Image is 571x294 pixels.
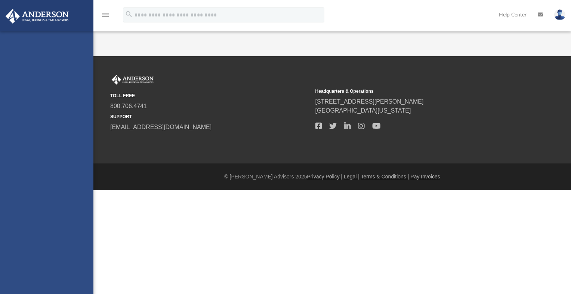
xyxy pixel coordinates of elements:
a: [GEOGRAPHIC_DATA][US_STATE] [315,107,411,114]
a: Privacy Policy | [307,174,343,180]
a: [STREET_ADDRESS][PERSON_NAME] [315,98,424,105]
img: User Pic [554,9,565,20]
i: search [125,10,133,18]
a: 800.706.4741 [110,103,147,109]
img: Anderson Advisors Platinum Portal [110,75,155,85]
a: Legal | [344,174,359,180]
small: Headquarters & Operations [315,88,515,95]
a: menu [101,14,110,19]
small: SUPPORT [110,113,310,120]
a: Terms & Conditions | [361,174,409,180]
a: Pay Invoices [410,174,440,180]
div: © [PERSON_NAME] Advisors 2025 [93,173,571,181]
i: menu [101,10,110,19]
a: [EMAIL_ADDRESS][DOMAIN_NAME] [110,124,212,130]
small: TOLL FREE [110,92,310,99]
img: Anderson Advisors Platinum Portal [3,9,71,24]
